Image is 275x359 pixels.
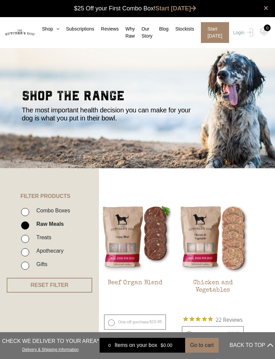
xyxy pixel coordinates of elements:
[264,4,268,12] a: close
[260,27,268,36] img: TBD_Cart-Empty.png
[35,25,59,33] a: Shop
[119,25,135,40] a: Why Raw
[100,338,185,353] a: 0 Items on your box $0.00
[153,25,169,33] a: Blog
[115,341,157,349] span: Items on your box
[231,22,253,43] a: Login
[22,89,253,106] h2: shop the range
[177,279,249,311] h2: Chicken and Vegetables
[177,202,249,311] a: Chicken and VegetablesChicken and Vegetables
[194,22,231,43] a: Start [DATE]
[230,337,273,353] button: BACK TO TOP
[59,25,94,33] a: Subscriptions
[177,202,249,274] img: Chicken and Vegetables
[33,260,47,269] label: Gifts
[33,219,64,228] label: Raw Meals
[161,343,163,348] span: $
[201,22,229,43] span: Start [DATE]
[99,202,171,311] a: Beef Organ BlendBeef Organ Blend
[185,338,219,353] button: Go to cart
[216,314,242,324] span: 22 Reviews
[22,106,200,122] p: The most important health decision you can make for your dog is what you put in their bowl.
[104,314,166,330] label: One-off purchase
[135,25,153,40] a: Our Story
[169,25,194,33] a: Stockists
[2,337,99,345] p: CHECK WE DELIVER TO YOUR AREA*
[183,314,242,324] button: Rated 4.9 out of 5 stars from 22 reviews. Jump to reviews.
[227,331,230,336] span: $
[33,206,70,215] label: Combo Boxes
[99,202,171,274] img: Beef Organ Blend
[7,278,92,293] button: RESET FILTER
[99,279,171,311] h2: Beef Organ Blend
[33,246,63,255] label: Apothecary
[156,5,197,12] a: Start [DATE]
[161,343,172,348] bdi: 0.00
[264,24,271,31] div: 0
[182,326,244,342] label: One-off purchase
[22,346,78,352] a: Delivery & Shipping Information
[150,319,162,324] bdi: 15.95
[33,233,51,242] label: Treats
[105,342,115,349] div: 0
[94,25,119,33] a: Reviews
[227,331,240,336] bdi: 32.50
[150,319,152,324] span: $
